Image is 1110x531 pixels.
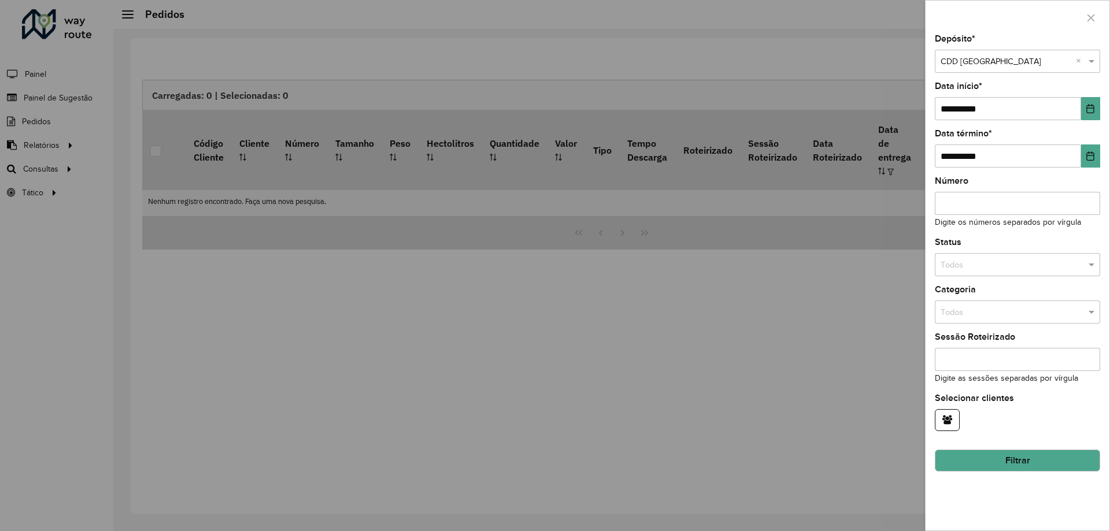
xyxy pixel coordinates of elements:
small: Digite as sessões separadas por vírgula [935,374,1078,383]
label: Data início [935,79,982,93]
button: Choose Date [1081,97,1100,120]
span: Clear all [1076,55,1086,68]
label: Depósito [935,32,975,46]
label: Sessão Roteirizado [935,330,1015,344]
button: Filtrar [935,450,1100,471]
label: Selecionar clientes [935,391,1014,405]
label: Status [935,235,961,249]
button: Choose Date [1081,144,1100,168]
label: Categoria [935,283,976,296]
label: Número [935,174,968,188]
label: Data término [935,127,992,140]
small: Digite os números separados por vírgula [935,218,1081,226]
